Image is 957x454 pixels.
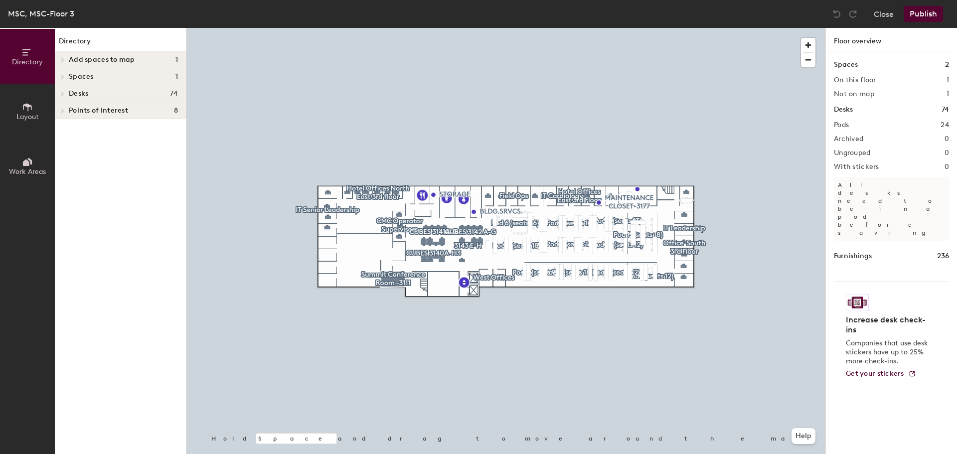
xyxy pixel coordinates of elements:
h2: 0 [945,163,949,171]
span: 1 [175,73,178,81]
span: 1 [175,56,178,64]
h2: Ungrouped [834,149,871,157]
a: Get your stickers [846,370,916,378]
h2: 0 [945,149,949,157]
h1: 2 [945,59,949,70]
img: Sticker logo [846,294,869,311]
h2: Archived [834,135,863,143]
h1: Furnishings [834,251,872,262]
h2: 0 [945,135,949,143]
h2: With stickers [834,163,879,171]
span: Desks [69,90,88,98]
h2: Not on map [834,90,874,98]
h1: Floor overview [826,28,957,51]
span: 74 [170,90,178,98]
span: Layout [16,113,39,121]
h2: 1 [947,76,949,84]
h4: Increase desk check-ins [846,315,931,335]
button: Close [874,6,894,22]
img: Redo [848,9,858,19]
h1: Spaces [834,59,858,70]
button: Publish [904,6,943,22]
span: Work Areas [9,167,46,176]
button: Help [792,428,815,444]
span: Get your stickers [846,369,904,378]
span: 8 [174,107,178,115]
h1: 236 [937,251,949,262]
h2: Pods [834,121,849,129]
h2: 24 [941,121,949,129]
h1: Directory [55,36,186,51]
span: Spaces [69,73,94,81]
p: All desks need to be in a pod before saving [834,177,949,241]
div: MSC, MSC-Floor 3 [8,7,74,20]
span: Directory [12,58,43,66]
span: Points of interest [69,107,128,115]
p: Companies that use desk stickers have up to 25% more check-ins. [846,339,931,366]
h2: On this floor [834,76,876,84]
h2: 1 [947,90,949,98]
h1: 74 [942,104,949,115]
h1: Desks [834,104,853,115]
span: Add spaces to map [69,56,135,64]
img: Undo [832,9,842,19]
